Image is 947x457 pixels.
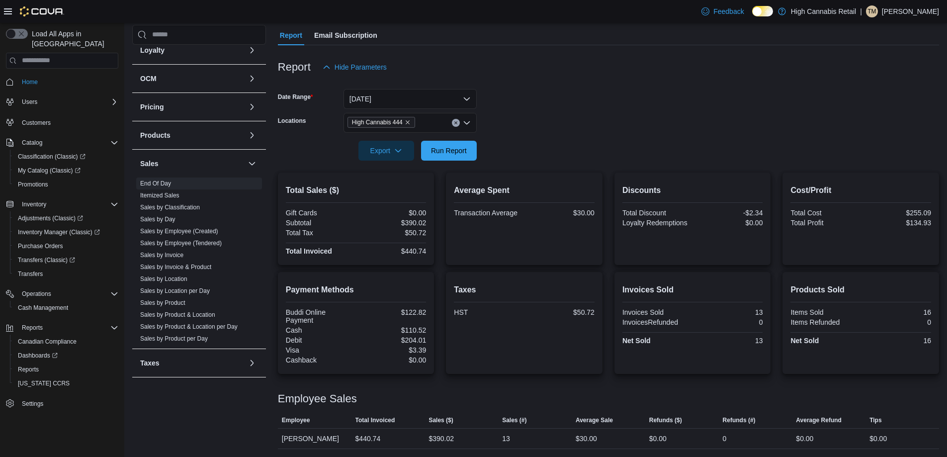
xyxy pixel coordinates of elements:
[18,137,46,149] button: Catalog
[319,57,391,77] button: Hide Parameters
[140,311,215,318] a: Sales by Product & Location
[358,219,426,227] div: $390.02
[140,275,187,282] a: Sales by Location
[140,252,183,259] a: Sales by Invoice
[863,318,931,326] div: 0
[140,74,244,84] button: OCM
[140,203,200,211] span: Sales by Classification
[364,141,408,161] span: Export
[18,398,47,410] a: Settings
[10,239,122,253] button: Purchase Orders
[140,180,171,187] a: End Of Day
[140,358,160,368] h3: Taxes
[14,165,118,177] span: My Catalog (Classic)
[6,71,118,437] nav: Complex example
[694,219,763,227] div: $0.00
[358,336,426,344] div: $204.01
[278,93,313,101] label: Date Range
[14,302,72,314] a: Cash Management
[246,73,258,85] button: OCM
[355,416,395,424] span: Total Invoiced
[454,209,522,217] div: Transaction Average
[14,364,43,375] a: Reports
[790,184,931,196] h2: Cost/Profit
[352,117,403,127] span: High Cannabis 444
[358,141,414,161] button: Export
[14,377,74,389] a: [US_STATE] CCRS
[18,76,42,88] a: Home
[140,287,210,295] span: Sales by Location per Day
[2,321,122,335] button: Reports
[869,433,887,445] div: $0.00
[18,366,39,373] span: Reports
[10,211,122,225] a: Adjustments (Classic)
[22,78,38,86] span: Home
[431,146,467,156] span: Run Report
[246,158,258,170] button: Sales
[454,184,595,196] h2: Average Spent
[286,284,427,296] h2: Payment Methods
[14,240,118,252] span: Purchase Orders
[752,16,753,17] span: Dark Mode
[355,433,381,445] div: $440.74
[622,209,690,217] div: Total Discount
[140,180,171,187] span: End Of Day
[622,284,763,296] h2: Invoices Sold
[18,379,70,387] span: [US_STATE] CCRS
[280,25,302,45] span: Report
[452,119,460,127] button: Clear input
[790,308,859,316] div: Items Sold
[2,136,122,150] button: Catalog
[18,242,63,250] span: Purchase Orders
[14,350,62,362] a: Dashboards
[882,5,939,17] p: [PERSON_NAME]
[863,219,931,227] div: $134.93
[14,377,118,389] span: Washington CCRS
[358,229,426,237] div: $50.72
[723,416,756,424] span: Refunds (#)
[576,433,597,445] div: $30.00
[140,227,218,235] span: Sales by Employee (Created)
[140,275,187,283] span: Sales by Location
[314,25,377,45] span: Email Subscription
[18,256,75,264] span: Transfers (Classic)
[140,74,157,84] h3: OCM
[18,167,81,175] span: My Catalog (Classic)
[622,219,690,227] div: Loyalty Redemptions
[14,350,118,362] span: Dashboards
[622,318,690,326] div: InvoicesRefunded
[18,322,118,334] span: Reports
[790,318,859,326] div: Items Refunded
[246,101,258,113] button: Pricing
[796,416,842,424] span: Average Refund
[622,337,651,345] strong: Net Sold
[14,151,118,163] span: Classification (Classic)
[286,326,354,334] div: Cash
[140,239,222,247] span: Sales by Employee (Tendered)
[10,363,122,376] button: Reports
[429,416,453,424] span: Sales ($)
[502,433,510,445] div: 13
[278,61,311,73] h3: Report
[286,184,427,196] h2: Total Sales ($)
[358,356,426,364] div: $0.00
[14,179,118,190] span: Promotions
[14,212,118,224] span: Adjustments (Classic)
[18,214,83,222] span: Adjustments (Classic)
[22,98,37,106] span: Users
[622,184,763,196] h2: Discounts
[140,159,159,169] h3: Sales
[10,150,122,164] a: Classification (Classic)
[140,323,238,331] span: Sales by Product & Location per Day
[694,209,763,217] div: -$2.34
[18,288,55,300] button: Operations
[140,102,244,112] button: Pricing
[140,159,244,169] button: Sales
[694,308,763,316] div: 13
[286,336,354,344] div: Debit
[18,96,41,108] button: Users
[10,253,122,267] a: Transfers (Classic)
[140,228,218,235] a: Sales by Employee (Created)
[286,209,354,217] div: Gift Cards
[140,192,179,199] a: Itemized Sales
